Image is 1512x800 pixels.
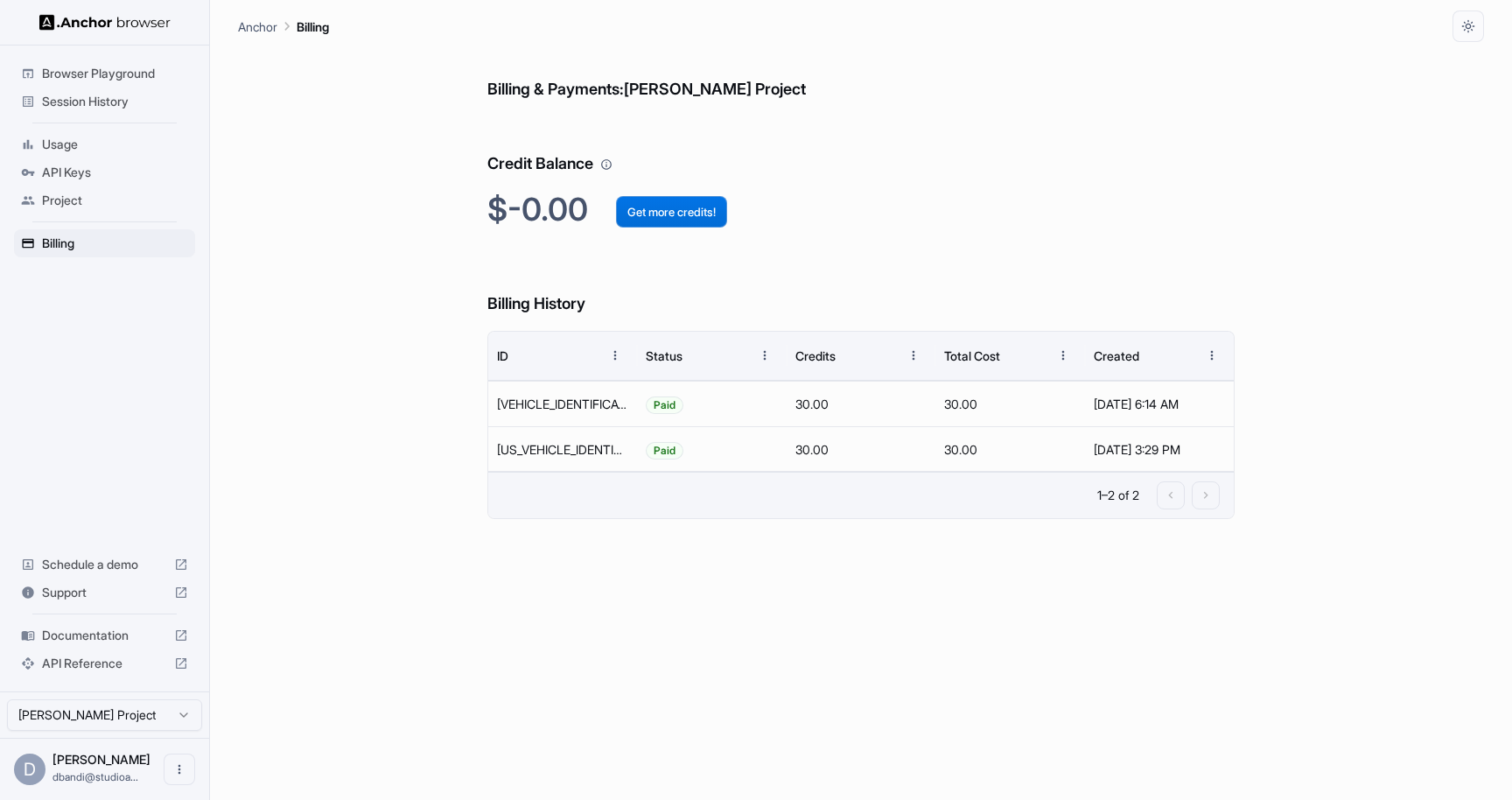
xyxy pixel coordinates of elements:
[488,381,637,426] div: 71X79863L39820303
[14,551,195,579] div: Schedule a demo
[568,340,599,371] button: Sort
[14,60,195,88] div: Browser Playground
[14,579,195,607] div: Support
[42,655,167,672] span: API Reference
[42,235,188,252] span: Billing
[647,382,682,427] span: Paid
[297,18,329,36] p: Billing
[944,348,1000,363] div: Total Cost
[935,381,1084,426] div: 30.00
[1094,348,1139,363] div: Created
[1016,340,1047,371] button: Sort
[616,196,727,228] button: Get more credits!
[1196,340,1228,371] button: Menu
[599,340,631,371] button: Menu
[1094,427,1225,472] div: [DATE] 3:29 PM
[52,752,150,767] span: Deepak Bandi
[42,164,188,181] span: API Keys
[898,340,929,371] button: Menu
[42,136,188,153] span: Usage
[14,649,195,677] div: API Reference
[14,621,195,649] div: Documentation
[646,348,682,363] div: Status
[497,348,508,363] div: ID
[42,627,167,644] span: Documentation
[717,340,749,371] button: Sort
[866,340,898,371] button: Sort
[935,426,1084,472] div: 30.00
[488,426,637,472] div: 7TT989130P8209153
[600,158,612,171] svg: Your credit balance will be consumed as you use the API. Visit the usage page to view a breakdown...
[14,754,45,785] div: D
[14,88,195,116] div: Session History
[42,65,188,82] span: Browser Playground
[14,158,195,186] div: API Keys
[787,426,935,472] div: 30.00
[42,93,188,110] span: Session History
[1165,340,1196,371] button: Sort
[795,348,836,363] div: Credits
[14,186,195,214] div: Project
[749,340,780,371] button: Menu
[487,116,1235,177] h6: Credit Balance
[787,381,935,426] div: 30.00
[487,42,1235,102] h6: Billing & Payments: [PERSON_NAME] Project
[1047,340,1079,371] button: Menu
[14,130,195,158] div: Usage
[487,191,1235,228] h2: $-0.00
[164,754,195,785] button: Open menu
[238,17,329,36] nav: breadcrumb
[14,229,195,257] div: Billing
[52,770,138,783] span: dbandi@studioai.build
[487,256,1235,317] h6: Billing History
[1097,487,1139,504] p: 1–2 of 2
[647,428,682,473] span: Paid
[42,556,167,573] span: Schedule a demo
[42,192,188,209] span: Project
[238,18,277,36] p: Anchor
[1094,382,1225,426] div: [DATE] 6:14 AM
[39,14,171,31] img: Anchor Logo
[42,584,167,601] span: Support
